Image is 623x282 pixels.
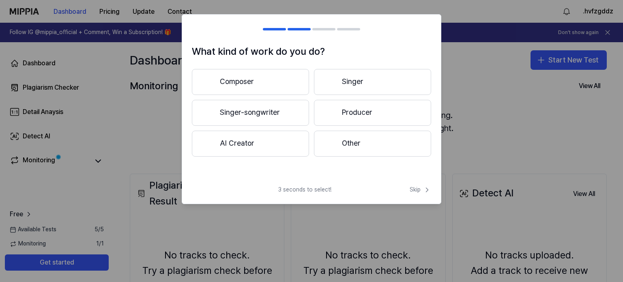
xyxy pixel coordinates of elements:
[314,131,431,157] button: Other
[278,186,331,194] span: 3 seconds to select!
[192,69,309,95] button: Composer
[192,100,309,126] button: Singer-songwriter
[410,186,431,194] span: Skip
[408,186,431,194] button: Skip
[314,100,431,126] button: Producer
[192,44,431,59] h1: What kind of work do you do?
[192,131,309,157] button: AI Creator
[314,69,431,95] button: Singer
